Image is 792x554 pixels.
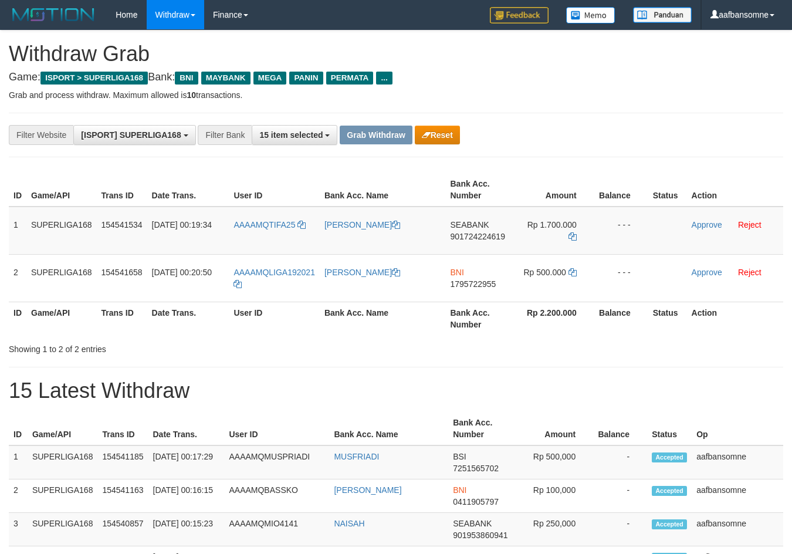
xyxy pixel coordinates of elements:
span: Copy 901724224619 to clipboard [451,232,505,241]
th: Balance [594,173,648,207]
a: AAAAMQTIFA25 [233,220,306,229]
span: BSI [453,452,466,461]
td: Rp 500,000 [516,445,593,479]
a: Copy 500000 to clipboard [568,268,577,277]
span: AAAAMQTIFA25 [233,220,295,229]
button: [ISPORT] SUPERLIGA168 [73,125,195,145]
th: Game/API [28,412,98,445]
td: AAAAMQMIO4141 [224,513,329,546]
div: Filter Bank [198,125,252,145]
td: SUPERLIGA168 [28,513,98,546]
th: ID [9,173,26,207]
span: ISPORT > SUPERLIGA168 [40,72,148,85]
td: aafbansomne [692,513,783,546]
span: 154541534 [101,220,143,229]
span: SEABANK [453,519,492,528]
span: [DATE] 00:20:50 [152,268,212,277]
th: ID [9,412,28,445]
button: Grab Withdraw [340,126,412,144]
a: AAAAMQLIGA192021 [233,268,315,289]
span: MEGA [253,72,287,85]
a: NAISAH [334,519,364,528]
th: Action [687,173,783,207]
span: AAAAMQLIGA192021 [233,268,315,277]
th: Trans ID [97,173,147,207]
th: Trans ID [97,412,148,445]
span: Copy 901953860941 to clipboard [453,531,507,540]
th: Balance [594,302,648,335]
th: Date Trans. [147,302,229,335]
span: MAYBANK [201,72,251,85]
td: SUPERLIGA168 [28,479,98,513]
th: Date Trans. [147,173,229,207]
img: Button%20Memo.svg [566,7,615,23]
th: User ID [229,302,320,335]
button: Reset [415,126,460,144]
th: Bank Acc. Number [448,412,516,445]
h1: Withdraw Grab [9,42,783,66]
td: SUPERLIGA168 [26,254,97,302]
img: MOTION_logo.png [9,6,98,23]
th: Status [647,412,692,445]
span: [ISPORT] SUPERLIGA168 [81,130,181,140]
span: Copy 0411905797 to clipboard [453,497,499,506]
th: User ID [229,173,320,207]
th: Amount [513,173,594,207]
th: Amount [516,412,593,445]
span: Rp 500.000 [523,268,566,277]
a: MUSFRIADI [334,452,379,461]
span: Copy 7251565702 to clipboard [453,464,499,473]
th: Game/API [26,302,97,335]
div: Filter Website [9,125,73,145]
span: BNI [175,72,198,85]
h1: 15 Latest Withdraw [9,379,783,403]
td: 3 [9,513,28,546]
a: Reject [738,268,761,277]
a: Approve [692,220,722,229]
td: 154541185 [97,445,148,479]
td: SUPERLIGA168 [26,207,97,255]
span: PERMATA [326,72,374,85]
span: Rp 1.700.000 [527,220,577,229]
th: Balance [593,412,647,445]
td: 154540857 [97,513,148,546]
td: aafbansomne [692,445,783,479]
td: Rp 100,000 [516,479,593,513]
th: Rp 2.200.000 [513,302,594,335]
th: Status [648,173,687,207]
span: BNI [451,268,464,277]
button: 15 item selected [252,125,337,145]
th: Trans ID [97,302,147,335]
span: Copy 1795722955 to clipboard [451,279,496,289]
td: AAAAMQMUSPRIADI [224,445,329,479]
td: 2 [9,479,28,513]
span: SEABANK [451,220,489,229]
span: Accepted [652,486,687,496]
td: - [593,479,647,513]
td: - - - [594,254,648,302]
th: Bank Acc. Name [329,412,448,445]
td: aafbansomne [692,479,783,513]
span: ... [376,72,392,85]
th: Status [648,302,687,335]
div: Showing 1 to 2 of 2 entries [9,339,321,355]
td: [DATE] 00:15:23 [148,513,225,546]
th: Op [692,412,783,445]
img: panduan.png [633,7,692,23]
span: Accepted [652,452,687,462]
span: 154541658 [101,268,143,277]
span: [DATE] 00:19:34 [152,220,212,229]
th: Date Trans. [148,412,225,445]
td: 154541163 [97,479,148,513]
span: Accepted [652,519,687,529]
td: - [593,445,647,479]
td: 2 [9,254,26,302]
th: Bank Acc. Number [446,302,514,335]
strong: 10 [187,90,196,100]
span: BNI [453,485,466,495]
th: Action [687,302,783,335]
a: Approve [692,268,722,277]
td: [DATE] 00:16:15 [148,479,225,513]
th: Game/API [26,173,97,207]
td: SUPERLIGA168 [28,445,98,479]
